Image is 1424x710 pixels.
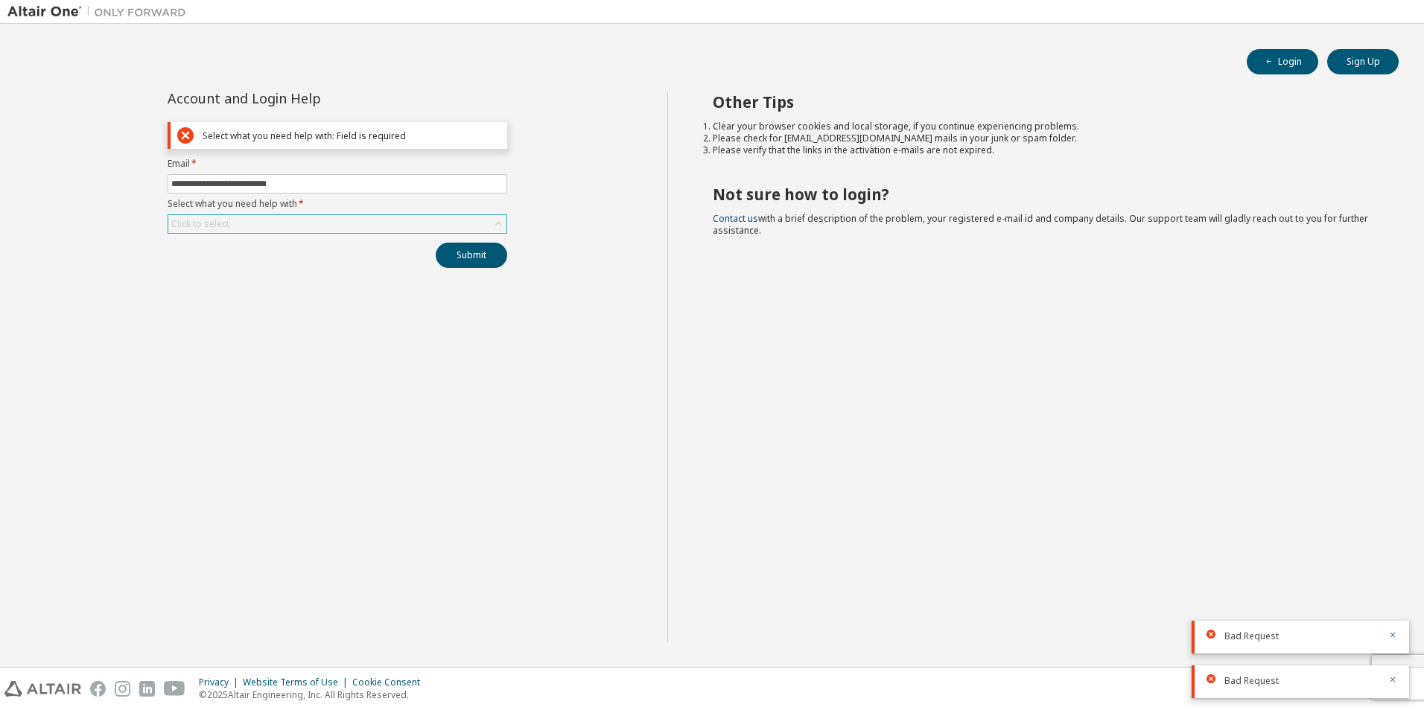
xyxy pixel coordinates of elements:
[7,4,194,19] img: Altair One
[713,121,1373,132] li: Clear your browser cookies and local storage, if you continue experiencing problems.
[436,243,507,268] button: Submit
[713,212,758,225] a: Contact us
[168,215,506,233] div: Click to select
[713,132,1373,144] li: Please check for [EMAIL_ADDRESS][DOMAIN_NAME] mails in your junk or spam folder.
[713,212,1368,237] span: with a brief description of the problem, your registered e-mail id and company details. Our suppo...
[4,681,81,697] img: altair_logo.svg
[168,92,439,104] div: Account and Login Help
[352,677,429,688] div: Cookie Consent
[243,677,352,688] div: Website Terms of Use
[171,218,229,230] div: Click to select
[199,688,429,701] p: © 2025 Altair Engineering, Inc. All Rights Reserved.
[713,185,1373,204] h2: Not sure how to login?
[164,681,185,697] img: youtube.svg
[115,681,130,697] img: instagram.svg
[203,130,500,141] div: Select what you need help with: Field is required
[1247,49,1318,74] button: Login
[1327,49,1399,74] button: Sign Up
[713,92,1373,112] h2: Other Tips
[1224,675,1279,687] span: Bad Request
[168,198,507,210] label: Select what you need help with
[90,681,106,697] img: facebook.svg
[199,677,243,688] div: Privacy
[168,158,507,170] label: Email
[713,144,1373,156] li: Please verify that the links in the activation e-mails are not expired.
[139,681,155,697] img: linkedin.svg
[1224,630,1279,642] span: Bad Request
